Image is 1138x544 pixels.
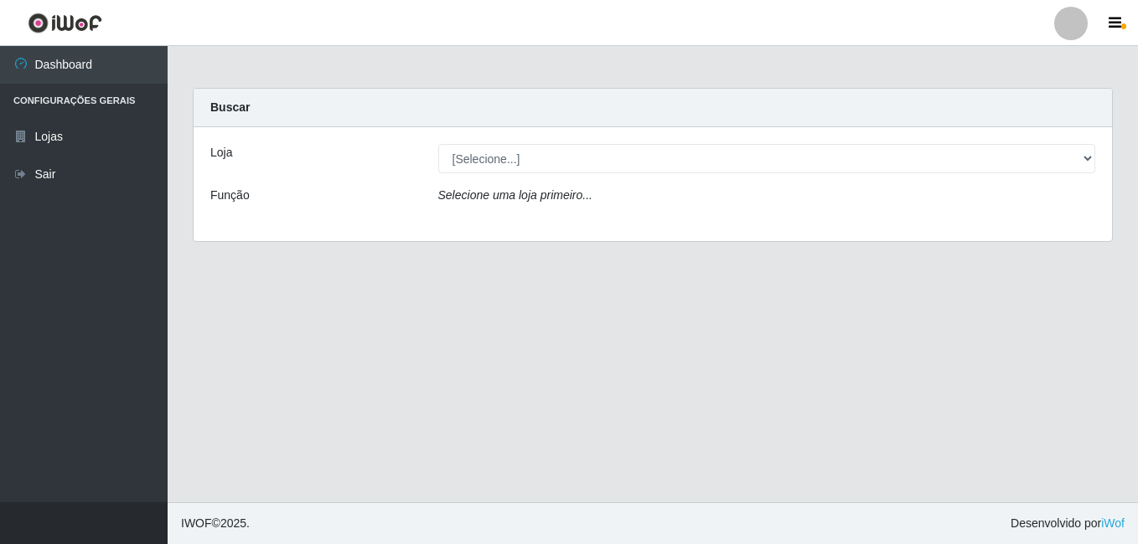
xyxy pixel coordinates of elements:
[1011,515,1125,532] span: Desenvolvido por
[210,100,250,114] strong: Buscar
[210,187,250,204] label: Função
[28,13,102,33] img: CoreUI Logo
[1101,516,1125,530] a: iWof
[210,144,232,162] label: Loja
[438,188,592,202] i: Selecione uma loja primeiro...
[181,516,212,530] span: IWOF
[181,515,250,532] span: © 2025 .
